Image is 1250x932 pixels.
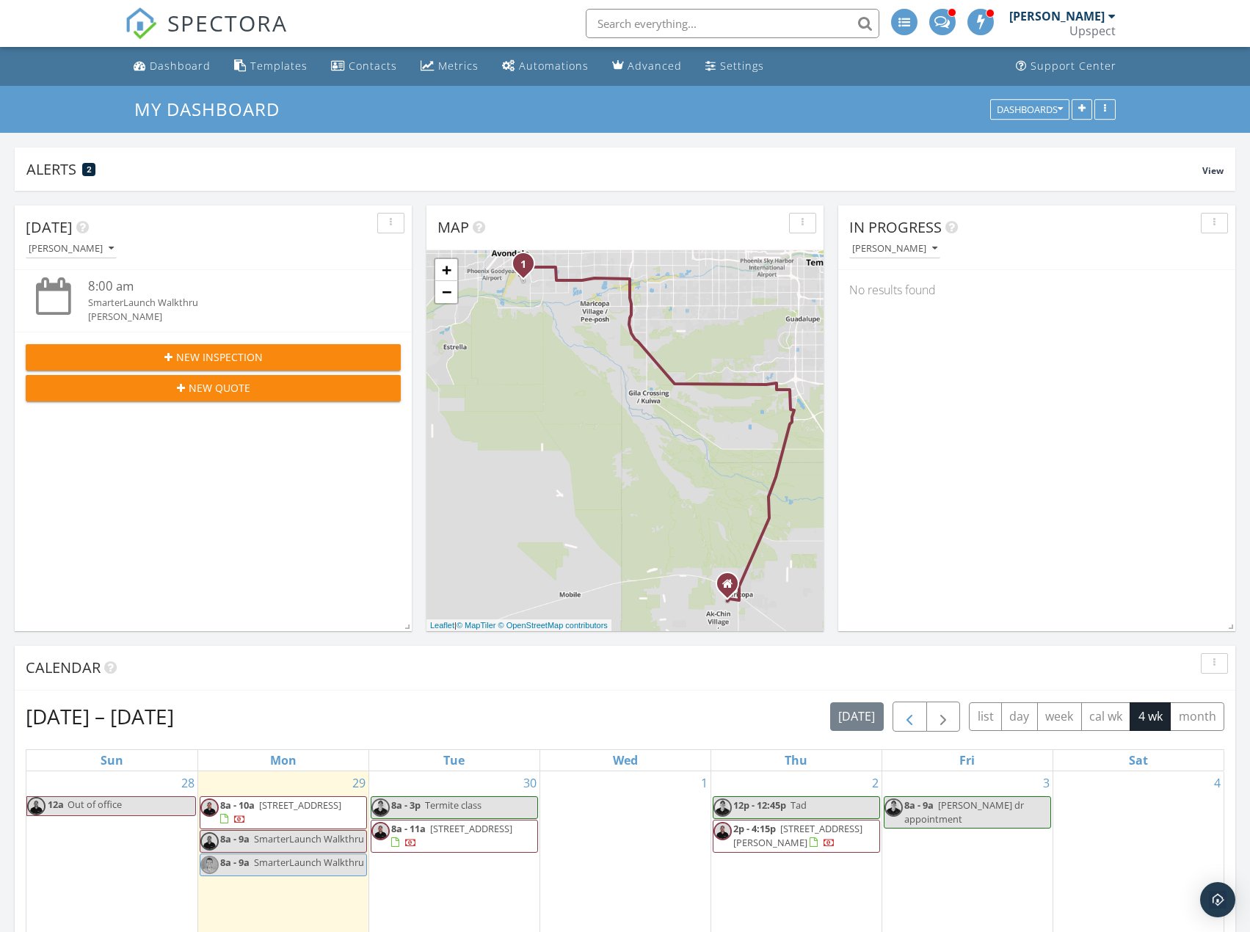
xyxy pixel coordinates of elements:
a: My Dashboard [134,97,292,121]
a: Go to September 30, 2025 [520,771,539,795]
span: 2 [87,164,92,175]
img: garette_langmead_updated_professional_picture.jpg [200,832,219,851]
a: 2p - 4:15p [STREET_ADDRESS][PERSON_NAME] [733,822,862,849]
span: Termite class [425,798,482,812]
button: New Quote [26,375,401,401]
div: [PERSON_NAME] [852,244,937,254]
a: Go to September 29, 2025 [349,771,368,795]
span: [DATE] [26,217,73,237]
button: month [1170,702,1224,731]
a: Settings [700,53,770,80]
button: Previous [893,702,927,732]
div: | [426,619,611,632]
a: Metrics [415,53,484,80]
div: SmarterLaunch Walkthru [88,296,369,310]
span: Tad [791,798,807,812]
img: garette_langmead_updated_professional_picture.jpg [27,797,46,815]
a: Go to October 2, 2025 [869,771,882,795]
button: cal wk [1081,702,1131,731]
input: Search everything... [586,9,879,38]
a: 8a - 11a [STREET_ADDRESS] [371,820,538,853]
div: Open Intercom Messenger [1200,882,1235,917]
span: SmarterLaunch Walkthru [254,832,364,845]
img: img_9543websq.png [200,856,219,874]
a: Dashboard [128,53,217,80]
div: 8:00 am [88,277,369,296]
div: Advanced [628,59,682,73]
i: 1 [520,260,526,270]
div: Metrics [438,59,479,73]
h2: [DATE] – [DATE] [26,702,174,731]
button: [PERSON_NAME] [849,239,940,259]
div: Contacts [349,59,397,73]
span: [STREET_ADDRESS][PERSON_NAME] [733,822,862,849]
span: 12p - 12:45p [733,798,786,812]
a: Wednesday [610,750,641,771]
div: [PERSON_NAME] [1009,9,1105,23]
span: Out of office [68,798,122,811]
img: marks_temporary_professional_picture_edited.jpg [371,798,390,817]
span: New Quote [189,380,250,396]
button: New Inspection [26,344,401,371]
div: Upspect [1069,23,1116,38]
a: Sunday [98,750,126,771]
span: Map [437,217,469,237]
a: 8a - 11a [STREET_ADDRESS] [391,822,512,849]
div: 46030 W Barbara Ln, Maricopa AZ 85139 [727,583,736,592]
a: Zoom out [435,281,457,303]
div: Dashboards [997,104,1063,114]
a: Templates [228,53,313,80]
a: Monday [267,750,299,771]
span: [STREET_ADDRESS] [430,822,512,835]
span: [PERSON_NAME] dr appointment [904,798,1024,826]
img: garette_langmead_updated_professional_picture.jpg [371,822,390,840]
a: Contacts [325,53,403,80]
span: 8a - 10a [220,798,255,812]
div: [PERSON_NAME] [29,244,114,254]
button: week [1037,702,1082,731]
img: garette_langmead_updated_professional_picture.jpg [713,822,732,840]
a: © OpenStreetMap contributors [498,621,608,630]
span: SmarterLaunch Walkthru [254,856,364,869]
a: Go to October 4, 2025 [1211,771,1224,795]
span: SPECTORA [167,7,288,38]
img: The Best Home Inspection Software - Spectora [125,7,157,40]
span: 8a - 9a [220,832,250,845]
a: Tuesday [440,750,468,771]
a: Go to October 3, 2025 [1040,771,1053,795]
a: 8a - 10a [STREET_ADDRESS] [220,798,341,826]
span: 8a - 11a [391,822,426,835]
a: © MapTiler [457,621,496,630]
a: 2p - 4:15p [STREET_ADDRESS][PERSON_NAME] [713,820,880,853]
span: 2p - 4:15p [733,822,776,835]
button: list [969,702,1002,731]
span: 8a - 3p [391,798,421,812]
img: marks_temporary_professional_picture_edited.jpg [713,798,732,817]
span: 8a - 9a [220,856,250,869]
button: 4 wk [1130,702,1171,731]
span: New Inspection [176,349,263,365]
span: 12a [47,797,65,815]
div: Support Center [1031,59,1116,73]
a: Support Center [1010,53,1122,80]
span: View [1202,164,1224,177]
button: Dashboards [990,99,1069,120]
a: Friday [956,750,978,771]
div: Dashboard [150,59,211,73]
div: Templates [250,59,308,73]
a: Advanced [606,53,688,80]
img: marks_temporary_professional_picture_edited.jpg [884,798,903,817]
a: Saturday [1126,750,1151,771]
a: Go to September 28, 2025 [178,771,197,795]
div: Alerts [26,159,1202,179]
button: day [1001,702,1038,731]
a: 8a - 10a [STREET_ADDRESS] [200,796,367,829]
span: [STREET_ADDRESS] [259,798,341,812]
a: SPECTORA [125,20,288,51]
span: Calendar [26,658,101,677]
div: 12732 W Corona Ave, Avondale, AZ 85392 [523,263,532,272]
a: Zoom in [435,259,457,281]
a: Thursday [782,750,810,771]
span: In Progress [849,217,942,237]
div: Automations [519,59,589,73]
